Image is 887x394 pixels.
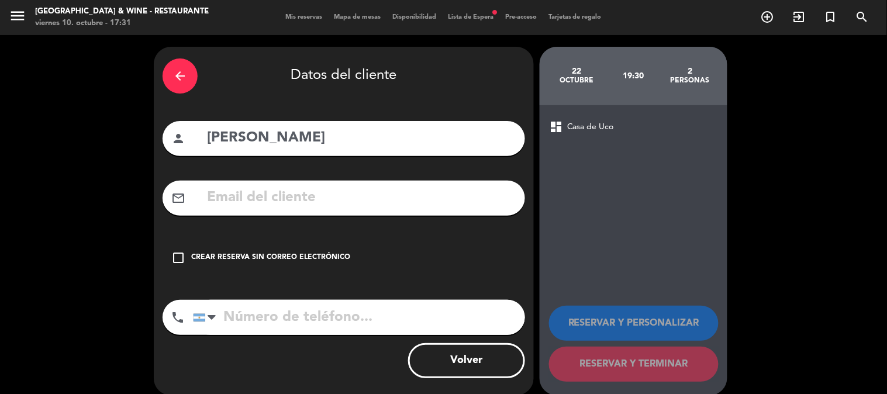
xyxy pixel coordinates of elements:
i: check_box_outline_blank [171,251,185,265]
button: Volver [408,343,525,378]
span: dashboard [549,120,563,134]
div: 19:30 [605,56,662,96]
button: RESERVAR Y TERMINAR [549,347,719,382]
span: Disponibilidad [386,14,442,20]
div: [GEOGRAPHIC_DATA] & Wine - Restaurante [35,6,209,18]
i: search [855,10,869,24]
i: add_circle_outline [761,10,775,24]
input: Email del cliente [206,186,516,210]
div: 2 [662,67,719,76]
div: Crear reserva sin correo electrónico [191,252,350,264]
span: fiber_manual_record [491,9,498,16]
span: Pre-acceso [499,14,543,20]
div: Argentina: +54 [194,300,220,334]
span: Tarjetas de regalo [543,14,608,20]
i: turned_in_not [824,10,838,24]
div: viernes 10. octubre - 17:31 [35,18,209,29]
button: menu [9,7,26,29]
span: Casa de Uco [567,120,614,134]
button: RESERVAR Y PERSONALIZAR [549,306,719,341]
i: person [171,132,185,146]
span: Mis reservas [279,14,328,20]
i: arrow_back [173,69,187,83]
i: menu [9,7,26,25]
div: personas [662,76,719,85]
input: Nombre del cliente [206,126,516,150]
div: 22 [548,67,605,76]
i: exit_to_app [792,10,806,24]
span: Mapa de mesas [328,14,386,20]
div: Datos del cliente [163,56,525,96]
input: Número de teléfono... [193,300,525,335]
div: octubre [548,76,605,85]
i: mail_outline [171,191,185,205]
span: Lista de Espera [442,14,499,20]
i: phone [171,310,185,324]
